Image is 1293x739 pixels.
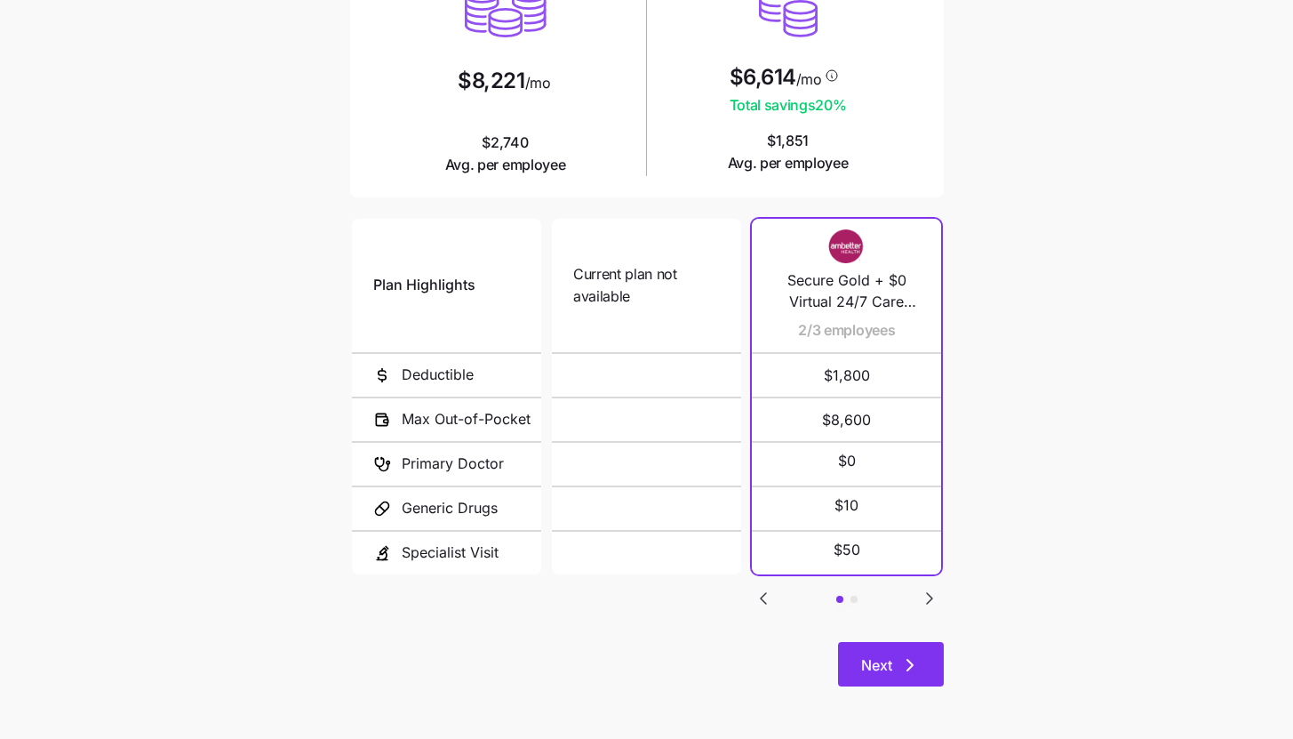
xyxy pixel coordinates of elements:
span: Current plan not available [573,263,720,308]
span: Max Out-of-Pocket [402,408,531,430]
span: Specialist Visit [402,542,499,564]
span: $8,221 [458,70,524,92]
span: $50 [834,539,860,561]
span: Next [861,655,892,676]
span: $10 [834,494,858,517]
span: /mo [525,76,551,90]
span: Generic Drugs [402,497,498,519]
img: Carrier [811,229,882,263]
button: Next [838,642,944,687]
span: $8,600 [773,398,920,441]
span: Total savings 20 % [730,94,847,116]
button: Go to next slide [918,587,941,610]
span: $2,740 [445,132,566,176]
span: 2/3 employees [798,319,895,341]
span: Avg. per employee [445,154,566,176]
span: $0 [838,450,856,472]
svg: Go to next slide [919,588,940,609]
span: Plan Highlights [373,274,475,296]
span: Avg. per employee [728,152,849,174]
span: Deductible [402,364,474,386]
span: $6,614 [730,67,796,88]
button: Go to previous slide [752,587,775,610]
span: $1,800 [773,354,920,397]
span: Primary Doctor [402,453,504,475]
svg: Go to previous slide [753,588,774,609]
span: $1,851 [728,130,849,174]
span: Secure Gold + $0 Virtual 24/7 Care Visits [773,269,920,314]
span: /mo [796,72,822,86]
